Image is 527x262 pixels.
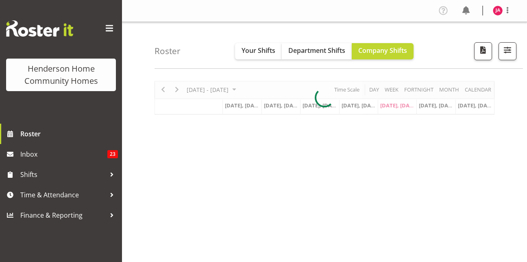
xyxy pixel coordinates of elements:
[493,6,503,15] img: julius-antonio10095.jpg
[14,63,108,87] div: Henderson Home Community Homes
[20,189,106,201] span: Time & Attendance
[288,46,345,55] span: Department Shifts
[474,42,492,60] button: Download a PDF of the roster according to the set date range.
[155,46,181,56] h4: Roster
[20,128,118,140] span: Roster
[352,43,414,59] button: Company Shifts
[20,148,107,160] span: Inbox
[282,43,352,59] button: Department Shifts
[20,209,106,221] span: Finance & Reporting
[499,42,516,60] button: Filter Shifts
[20,168,106,181] span: Shifts
[6,20,73,37] img: Rosterit website logo
[358,46,407,55] span: Company Shifts
[242,46,275,55] span: Your Shifts
[107,150,118,158] span: 23
[235,43,282,59] button: Your Shifts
